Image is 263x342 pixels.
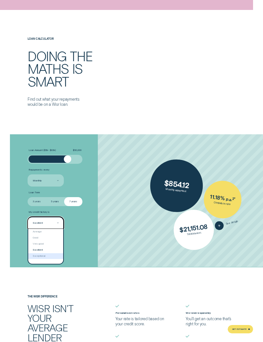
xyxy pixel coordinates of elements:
span: Loan Term [29,191,39,194]
button: See details [214,217,239,231]
div: Average [28,229,63,235]
span: My credit history is [29,211,49,213]
h4: Loan Calculator [28,37,148,40]
div: Excellent [28,247,63,253]
div: Good [28,235,63,241]
div: Exceptional [28,253,63,259]
span: Loan Amount ( $5k - $63k ) [29,149,56,152]
div: Excellent [33,221,43,224]
label: We lend responsibly [186,312,211,314]
span: Repayments every [29,168,49,171]
p: Find out what your repayments would be on a Wisr loan. [28,97,87,107]
p: You'll get an outcome that's right for you. [186,316,235,326]
label: Personalised rates [115,312,140,314]
p: Your rate is tailored based on your credit score. [115,316,165,326]
h2: Doing the maths is smart [28,50,123,88]
a: Get Estimate [228,325,253,333]
h4: The Wisr Difference [28,295,95,298]
span: $ 50,000 [73,149,81,152]
div: Very good [28,241,63,247]
label: 3 years [28,197,46,206]
div: Monthly [33,179,41,182]
span: See details [225,220,238,225]
label: 5 years [46,197,64,206]
label: 7 years [64,197,82,206]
